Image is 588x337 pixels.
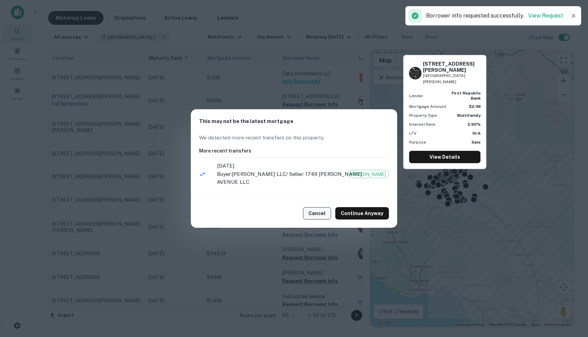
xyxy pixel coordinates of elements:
[409,121,435,127] p: Interest Rate
[457,113,481,118] strong: Multifamily
[409,93,423,99] p: Lender
[199,147,389,155] h6: More recent transfers
[423,72,481,86] p: [GEOGRAPHIC_DATA][PERSON_NAME]
[423,61,481,73] h6: [STREET_ADDRESS][PERSON_NAME]
[451,91,481,100] strong: first republic bank
[409,103,446,110] p: Mortgage Amount
[471,140,481,145] strong: Sale
[469,104,481,109] strong: $2.1M
[335,207,389,220] button: Continue Anyway
[409,139,426,145] p: Purpose
[468,122,481,127] strong: 2.90%
[409,130,416,136] p: LTV
[528,12,563,19] a: View Request
[217,170,372,186] p: Buyer: [PERSON_NAME] LLC / Seller: 1749 [PERSON_NAME] AVENUE LLC
[554,282,588,315] iframe: Chat Widget
[191,109,397,134] h2: This may not be the latest mortgage
[217,162,372,170] span: [DATE]
[409,112,437,119] p: Property Type
[472,131,481,136] strong: N/A
[199,134,389,142] p: We detected more recent transfers on this property.
[347,171,389,178] span: [PERSON_NAME]
[303,207,331,220] button: Cancel
[426,12,563,20] p: Borrower info requested successfully.
[409,151,481,163] a: View Details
